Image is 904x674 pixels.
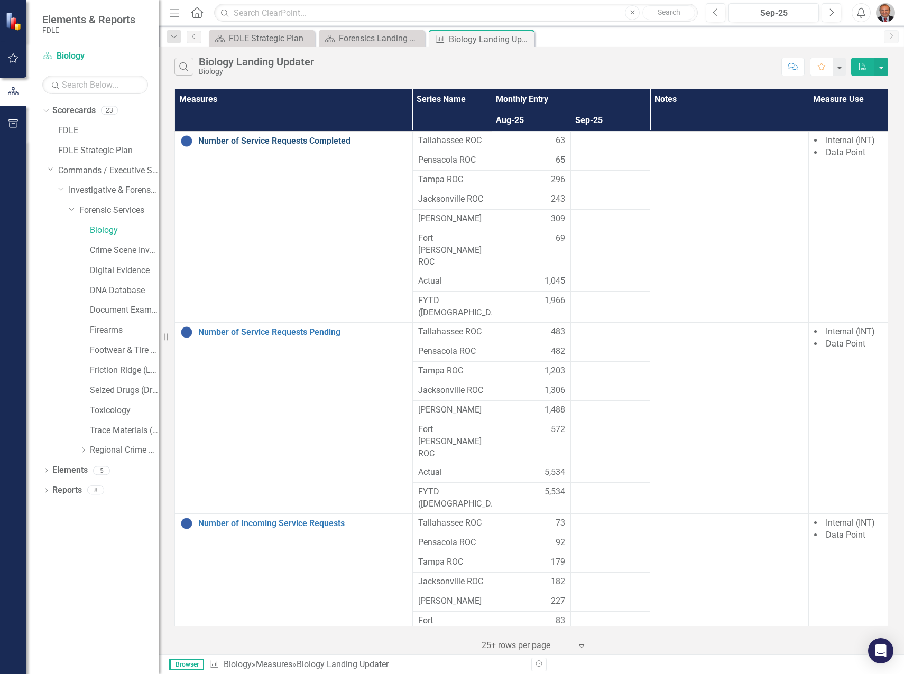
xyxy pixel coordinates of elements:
span: Actual [418,275,486,287]
span: Tampa ROC [418,365,486,377]
span: 1,488 [545,404,565,416]
span: Jacksonville ROC [418,193,486,205]
div: Biology [199,68,314,76]
a: Biology [224,659,252,669]
a: Seized Drugs (Drug Chemistry) [90,385,159,397]
span: Fort [PERSON_NAME] ROC [418,615,486,651]
a: Digital Evidence [90,265,159,277]
small: FDLE [42,26,135,34]
div: » » [209,659,523,671]
span: 83 [556,615,565,627]
div: Biology Landing Updater [449,33,532,46]
a: FDLE [58,125,159,137]
span: Search [658,8,680,16]
input: Search ClearPoint... [214,4,698,22]
a: Toxicology [90,405,159,417]
span: [PERSON_NAME] [418,595,486,607]
span: 309 [551,213,565,225]
button: Sep-25 [728,3,819,22]
div: 23 [101,106,118,115]
a: Forensic Services [79,204,159,217]
span: 572 [551,424,565,436]
span: 182 [551,576,565,588]
span: 1,966 [545,295,565,307]
span: Pensacola ROC [418,154,486,166]
span: 296 [551,174,565,186]
a: Friction Ridge (Latent Prints) [90,364,159,377]
a: Document Examination (Questioned Documents) [90,304,159,316]
span: FYTD ([DEMOGRAPHIC_DATA]) [418,295,486,319]
span: Tallahassee ROC [418,326,486,338]
span: 5,534 [545,486,565,498]
img: Informational Data [180,135,193,147]
span: Tampa ROC [418,174,486,186]
span: Data Point [826,530,865,540]
div: 8 [87,486,104,495]
span: 73 [556,517,565,529]
img: Informational Data [180,517,193,530]
div: Sep-25 [732,7,815,20]
span: 482 [551,345,565,358]
span: 63 [556,135,565,147]
span: Tampa ROC [418,556,486,568]
a: Crime Scene Investigation [90,245,159,257]
a: Scorecards [52,105,96,117]
a: Regional Crime Labs [90,444,159,456]
button: Search [642,5,695,20]
span: 243 [551,193,565,205]
span: Browser [169,659,204,670]
a: Investigative & Forensic Services Command [69,184,159,196]
span: 1,045 [545,275,565,287]
a: FDLE Strategic Plan [211,32,312,45]
span: Internal (INT) [826,135,875,145]
span: Jacksonville ROC [418,385,486,397]
div: 5 [93,466,110,475]
span: Pensacola ROC [418,345,486,358]
span: Pensacola ROC [418,537,486,549]
span: 227 [551,595,565,607]
a: FDLE Strategic Plan [58,145,159,157]
span: Data Point [826,339,865,349]
a: Reports [52,484,82,497]
img: ClearPoint Strategy [4,11,24,31]
a: Number of Service Requests Completed [198,136,407,146]
span: 5,534 [545,466,565,479]
span: [PERSON_NAME] [418,404,486,416]
span: [PERSON_NAME] [418,213,486,225]
span: Tallahassee ROC [418,135,486,147]
span: 483 [551,326,565,338]
span: 179 [551,556,565,568]
a: Footwear & Tire (Impression Evidence) [90,344,159,357]
span: Internal (INT) [826,518,875,528]
a: Forensics Landing Page [321,32,422,45]
div: Forensics Landing Page [339,32,422,45]
span: 69 [556,232,565,245]
a: DNA Database [90,285,159,297]
span: Internal (INT) [826,326,875,336]
span: Elements & Reports [42,13,135,26]
div: Open Intercom Messenger [868,638,893,663]
a: Biology [90,224,159,237]
input: Search Below... [42,76,148,94]
img: Chris Carney [876,3,895,22]
div: Biology Landing Updater [199,56,314,68]
span: Actual [418,466,486,479]
a: Biology [42,50,148,62]
span: 92 [556,537,565,549]
a: Commands / Executive Support Branch [58,165,159,177]
span: Data Point [826,147,865,157]
div: FDLE Strategic Plan [229,32,312,45]
span: 65 [556,154,565,166]
img: Informational Data [180,326,193,339]
span: Jacksonville ROC [418,576,486,588]
span: FYTD ([DEMOGRAPHIC_DATA]) [418,486,486,510]
span: Fort [PERSON_NAME] ROC [418,232,486,269]
a: Firearms [90,324,159,336]
span: 1,306 [545,385,565,397]
span: Fort [PERSON_NAME] ROC [418,424,486,460]
span: Tallahassee ROC [418,517,486,529]
a: Number of Service Requests Pending [198,327,407,337]
a: Number of Incoming Service Requests [198,519,407,528]
span: 1,203 [545,365,565,377]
